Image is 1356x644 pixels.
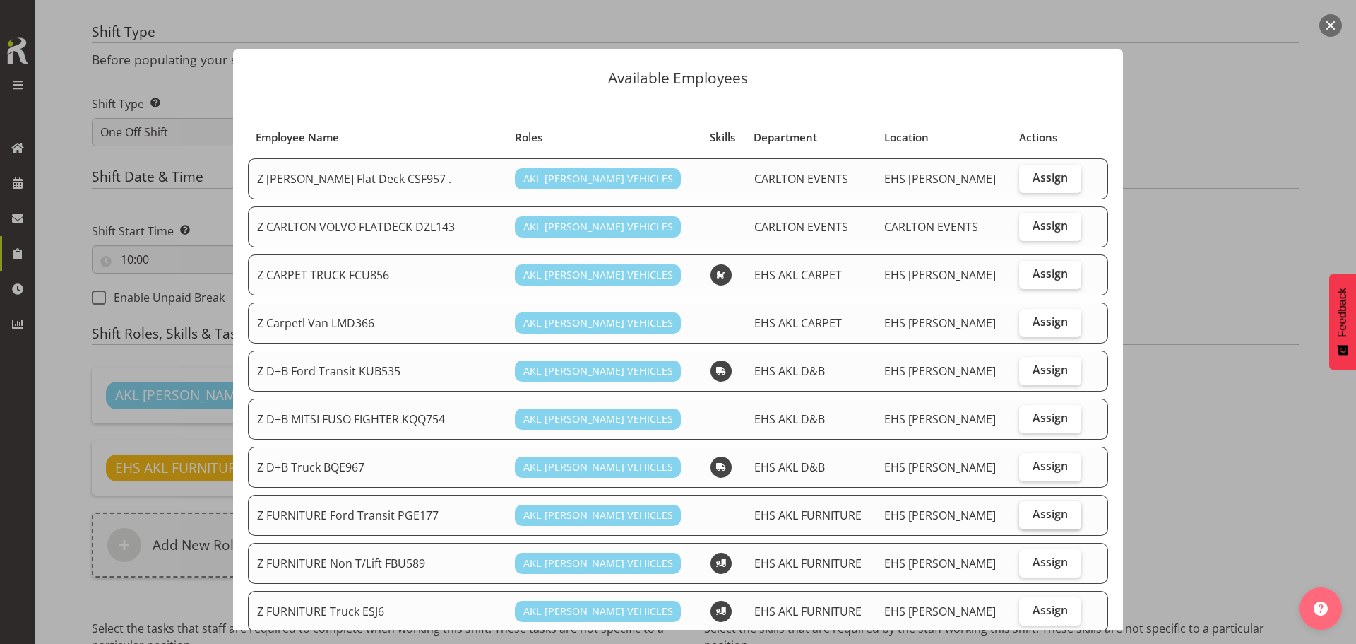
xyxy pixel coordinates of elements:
[754,363,825,379] span: EHS AKL D&B
[1329,274,1356,370] button: Feedback - Show survey
[523,459,673,475] span: AKL [PERSON_NAME] VEHICLES
[884,459,996,475] span: EHS [PERSON_NAME]
[248,399,506,440] td: Z D+B MITSI FUSO FIGHTER KQQ754
[515,129,542,146] span: Roles
[754,556,862,571] span: EHS AKL FURNITURE
[884,129,929,146] span: Location
[1033,315,1068,329] span: Assign
[754,315,842,331] span: EHS AKL CARPET
[247,71,1109,86] p: Available Employees
[1033,555,1068,569] span: Assign
[1033,411,1068,425] span: Assign
[1314,602,1328,616] img: help-xxl-2.png
[248,206,506,247] td: Z CARLTON VOLVO FLATDECK DZL143
[248,495,506,536] td: Z FURNITURE Ford Transit PGE177
[523,363,673,379] span: AKL [PERSON_NAME] VEHICLES
[884,363,996,379] span: EHS [PERSON_NAME]
[1033,267,1068,281] span: Assign
[884,315,996,331] span: EHS [PERSON_NAME]
[1033,218,1068,233] span: Assign
[523,219,673,235] span: AKL [PERSON_NAME] VEHICLES
[754,129,817,146] span: Department
[884,219,978,235] span: CARLTON EVENTS
[248,543,506,584] td: Z FURNITURE Non T/Lift FBU589
[1033,363,1068,377] span: Assign
[884,508,996,523] span: EHS [PERSON_NAME]
[754,411,825,427] span: EHS AKL D&B
[256,129,339,146] span: Employee Name
[1033,507,1068,521] span: Assign
[884,411,996,427] span: EHS [PERSON_NAME]
[248,591,506,632] td: Z FURNITURE Truck ESJ6
[248,447,506,488] td: Z D+B Truck BQE967
[884,556,996,571] span: EHS [PERSON_NAME]
[754,508,862,523] span: EHS AKL FURNITURE
[710,129,735,146] span: Skills
[754,459,825,475] span: EHS AKL D&B
[884,171,996,187] span: EHS [PERSON_NAME]
[1019,129,1057,146] span: Actions
[248,303,506,344] td: Z Carpetl Van LMD366
[248,158,506,199] td: Z [PERSON_NAME] Flat Deck CSF957 .
[248,351,506,392] td: Z D+B Ford Transit KUB535
[1033,603,1068,617] span: Assign
[523,508,673,523] span: AKL [PERSON_NAME] VEHICLES
[754,171,848,187] span: CARLTON EVENTS
[523,267,673,283] span: AKL [PERSON_NAME] VEHICLES
[884,267,996,283] span: EHS [PERSON_NAME]
[754,604,862,619] span: EHS AKL FURNITURE
[754,219,848,235] span: CARLTON EVENTS
[523,171,673,187] span: AKL [PERSON_NAME] VEHICLES
[1033,170,1068,185] span: Assign
[523,604,673,619] span: AKL [PERSON_NAME] VEHICLES
[523,556,673,571] span: AKL [PERSON_NAME] VEHICLES
[1336,288,1349,337] span: Feedback
[754,267,842,283] span: EHS AKL CARPET
[884,604,996,619] span: EHS [PERSON_NAME]
[523,411,673,427] span: AKL [PERSON_NAME] VEHICLES
[248,254,506,295] td: Z CARPET TRUCK FCU856
[1033,459,1068,473] span: Assign
[523,315,673,331] span: AKL [PERSON_NAME] VEHICLES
